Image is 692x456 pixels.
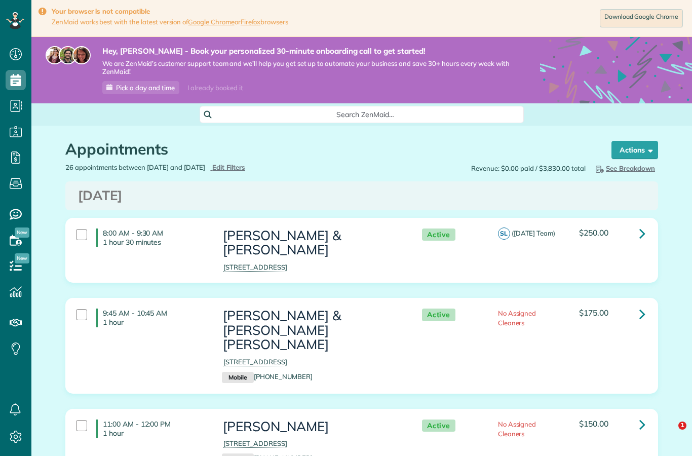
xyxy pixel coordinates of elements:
[600,9,683,27] a: Download Google Chrome
[96,420,207,438] h4: 11:00 AM - 12:00 PM
[611,141,658,159] button: Actions
[116,84,175,92] span: Pick a day and time
[222,420,401,434] h3: [PERSON_NAME]
[498,227,510,240] span: SL
[498,309,536,327] span: No Assigned Cleaners
[15,253,29,263] span: New
[46,46,64,64] img: maria-72a9807cf96188c08ef61303f053569d2e2a8a1cde33d635c8a3ac13582a053d.jpg
[96,309,207,327] h4: 9:45 AM - 10:45 AM
[422,309,455,321] span: Active
[471,164,586,173] span: Revenue: $0.00 paid / $3,830.00 total
[65,141,592,158] h1: Appointments
[96,229,207,247] h4: 8:00 AM - 9:30 AM
[222,372,253,383] small: Mobile
[103,318,207,327] p: 1 hour
[512,229,556,237] span: ([DATE] Team)
[52,7,288,16] strong: Your browser is not compatible
[72,46,91,64] img: michelle-19f622bdf1676172e81f8f8fba1fb50e276960ebfe0243fe18214015130c80e4.jpg
[498,420,536,438] span: No Assigned Cleaners
[678,422,686,430] span: 1
[222,309,401,352] h3: [PERSON_NAME] & [PERSON_NAME] [PERSON_NAME]
[188,18,235,26] a: Google Chrome
[241,18,261,26] a: Firefox
[422,420,455,432] span: Active
[59,46,77,64] img: jorge-587dff0eeaa6aab1f244e6dc62b8924c3b6ad411094392a53c71c6c4a576187d.jpg
[210,163,245,171] a: Edit Filters
[15,227,29,238] span: New
[103,238,207,247] p: 1 hour 30 minutes
[58,163,362,172] div: 26 appointments between [DATE] and [DATE]
[52,18,288,26] span: ZenMaid works best with the latest version of or browsers
[102,46,510,56] strong: Hey, [PERSON_NAME] - Book your personalized 30-minute onboarding call to get started!
[222,372,313,381] a: Mobile[PHONE_NUMBER]
[579,227,608,238] span: $250.00
[212,163,245,171] span: Edit Filters
[181,82,249,94] div: I already booked it
[102,59,510,77] span: We are ZenMaid’s customer support team and we’ll help you get set up to automate your business an...
[579,419,608,429] span: $150.00
[591,163,658,174] button: See Breakdown
[78,188,645,203] h3: [DATE]
[422,229,455,241] span: Active
[102,81,179,94] a: Pick a day and time
[579,308,608,318] span: $175.00
[103,429,207,438] p: 1 hour
[222,229,401,257] h3: [PERSON_NAME] & [PERSON_NAME]
[594,164,655,172] span: See Breakdown
[658,422,682,446] iframe: Intercom live chat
